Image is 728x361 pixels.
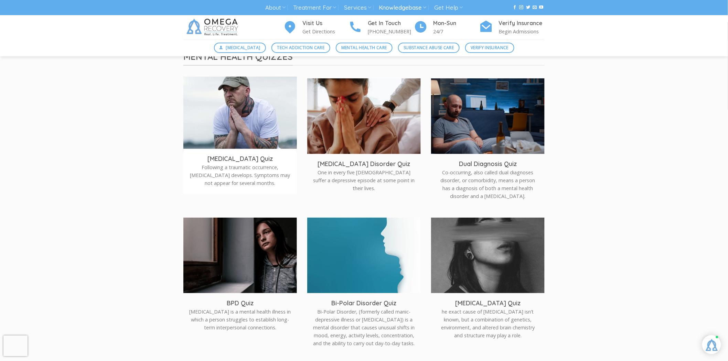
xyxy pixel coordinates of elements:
[368,19,414,28] h4: Get In Touch
[189,163,292,187] p: Following a traumatic occurrence, [MEDICAL_DATA] develops. Symptoms may not appear for several mo...
[183,51,293,66] span: Mental Health Quizzes
[465,43,514,53] a: Verify Insurance
[189,308,292,331] p: [MEDICAL_DATA] is a mental health illness in which a person struggles to establish long-term inte...
[436,160,539,168] h3: Dual Diagnosis Quiz
[436,299,539,307] h3: [MEDICAL_DATA] Quiz
[312,160,416,168] h3: [MEDICAL_DATA] Disorder Quiz
[436,308,539,339] p: he exact cause of [MEDICAL_DATA] isn’t known, but a combination of genetics, environment, and alt...
[433,19,479,28] h4: Mon-Sun
[312,299,416,307] h3: Bi-Polar Disorder Quiz
[349,19,414,36] a: Get In Touch [PHONE_NUMBER]
[499,19,545,28] h4: Verify Insurance
[404,44,454,51] span: Substance Abuse Care
[520,5,524,10] a: Follow on Instagram
[379,1,426,14] a: Knowledgebase
[341,44,387,51] span: Mental Health Care
[433,28,479,35] p: 24/7
[499,28,545,35] p: Begin Admissions
[226,44,260,51] span: [MEDICAL_DATA]
[265,1,286,14] a: About
[471,44,508,51] span: Verify Insurance
[302,28,349,35] p: Get Directions
[479,19,545,36] a: Verify Insurance Begin Admissions
[533,5,537,10] a: Send us an email
[277,44,324,51] span: Tech Addiction Care
[189,155,292,163] h3: [MEDICAL_DATA] Quiz
[214,43,266,53] a: [MEDICAL_DATA]
[271,43,330,53] a: Tech Addiction Care
[189,299,292,307] h3: BPD Quiz
[312,168,416,192] p: One in every five [DEMOGRAPHIC_DATA] suffer a depressive episode at some point in their lives.
[526,5,530,10] a: Follow on Twitter
[283,19,349,36] a: Visit Us Get Directions
[344,1,371,14] a: Services
[336,43,393,53] a: Mental Health Care
[293,1,336,14] a: Treatment For
[398,43,460,53] a: Substance Abuse Care
[539,5,543,10] a: Follow on YouTube
[434,1,463,14] a: Get Help
[183,15,244,39] img: Omega Recovery
[312,308,416,347] p: Bi-Polar Disorder, (formerly called manic-depressive illness or [MEDICAL_DATA]) is a mental disor...
[368,28,414,35] p: [PHONE_NUMBER]
[513,5,517,10] a: Follow on Facebook
[436,168,539,200] p: Co-occurring, also called dual diagnoses disorder, or comorbidity, means a person has a diagnosis...
[302,19,349,28] h4: Visit Us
